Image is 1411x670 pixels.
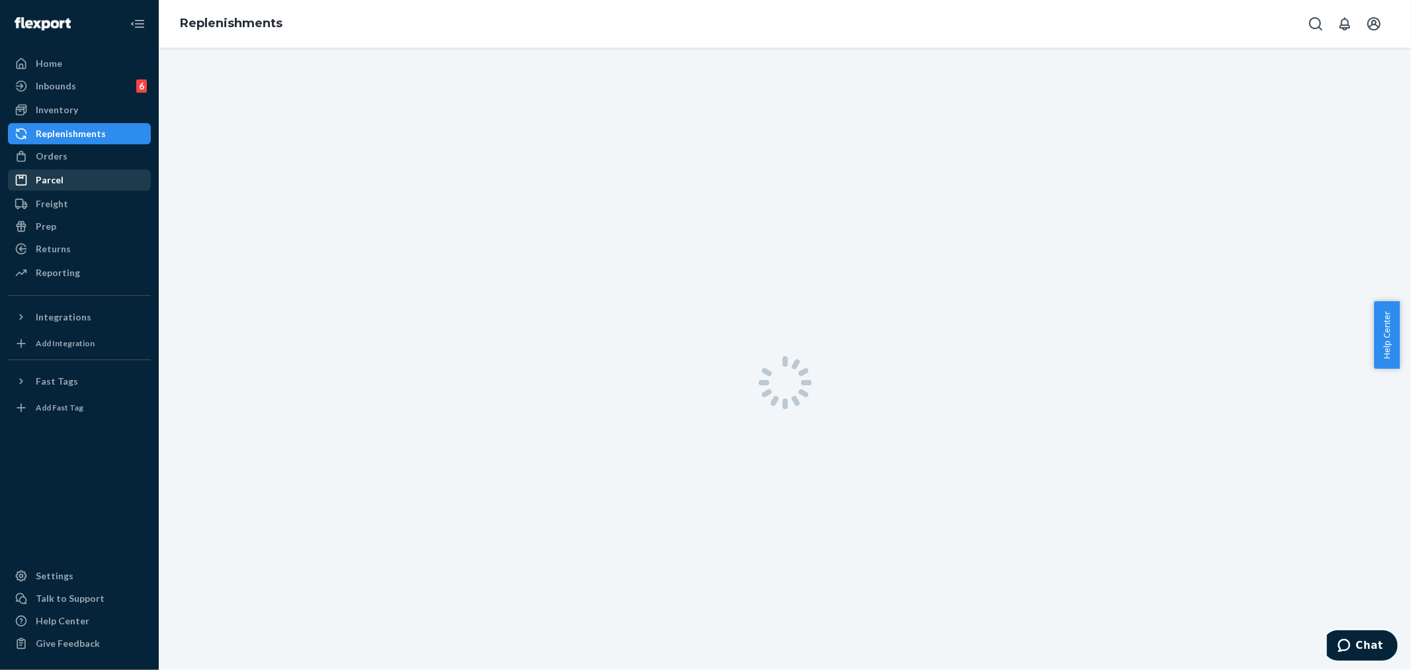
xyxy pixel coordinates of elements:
a: Returns [8,238,151,260]
div: Parcel [36,173,64,187]
ol: breadcrumbs [169,5,293,43]
div: Add Integration [36,338,95,349]
button: Close Navigation [124,11,151,37]
div: 6 [136,79,147,93]
div: Talk to Support [36,592,105,605]
iframe: Opens a widget where you can chat to one of our agents [1327,630,1398,663]
a: Parcel [8,169,151,191]
div: Replenishments [36,127,106,140]
a: Orders [8,146,151,167]
a: Add Integration [8,333,151,354]
div: Integrations [36,311,91,324]
div: Give Feedback [36,637,100,650]
div: Freight [36,197,68,211]
div: Reporting [36,266,80,279]
button: Open notifications [1332,11,1358,37]
a: Reporting [8,262,151,283]
button: Integrations [8,307,151,328]
div: Add Fast Tag [36,402,83,413]
div: Prep [36,220,56,233]
button: Open account menu [1361,11,1387,37]
div: Settings [36,569,73,583]
a: Replenishments [180,16,282,30]
button: Talk to Support [8,588,151,609]
a: Freight [8,193,151,215]
div: Orders [36,150,67,163]
a: Prep [8,216,151,237]
img: Flexport logo [15,17,71,30]
a: Inventory [8,99,151,120]
div: Help Center [36,614,89,628]
a: Help Center [8,610,151,632]
a: Home [8,53,151,74]
button: Fast Tags [8,371,151,392]
div: Returns [36,242,71,256]
a: Replenishments [8,123,151,144]
div: Inbounds [36,79,76,93]
div: Inventory [36,103,78,117]
a: Add Fast Tag [8,397,151,418]
a: Inbounds6 [8,75,151,97]
a: Settings [8,565,151,587]
button: Open Search Box [1303,11,1329,37]
div: Fast Tags [36,375,78,388]
button: Give Feedback [8,633,151,654]
div: Home [36,57,62,70]
button: Help Center [1374,301,1400,369]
